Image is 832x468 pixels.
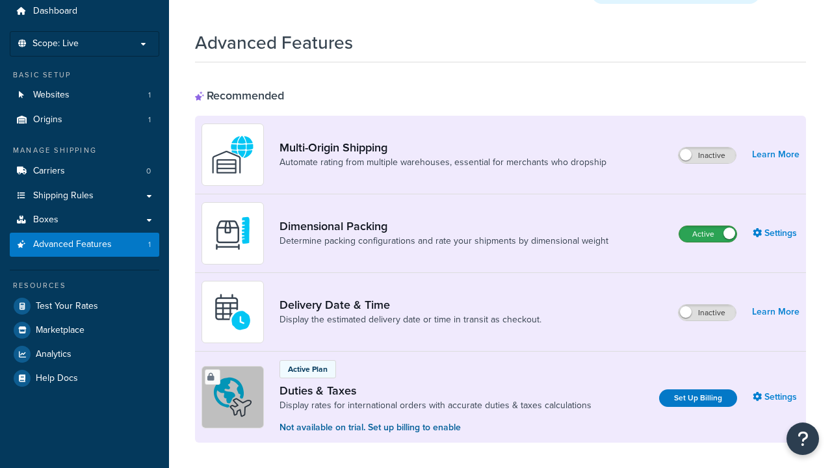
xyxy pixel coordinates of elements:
a: Settings [753,388,799,406]
a: Duties & Taxes [279,383,591,398]
a: Settings [753,224,799,242]
a: Dimensional Packing [279,219,608,233]
a: Shipping Rules [10,184,159,208]
a: Carriers0 [10,159,159,183]
img: DTVBYsAAAAAASUVORK5CYII= [210,211,255,256]
span: Dashboard [33,6,77,17]
a: Automate rating from multiple warehouses, essential for merchants who dropship [279,156,606,169]
span: Analytics [36,349,71,360]
li: Carriers [10,159,159,183]
label: Active [679,226,736,242]
a: Learn More [752,146,799,164]
span: 1 [148,114,151,125]
span: Origins [33,114,62,125]
a: Marketplace [10,318,159,342]
label: Inactive [679,305,736,320]
span: 0 [146,166,151,177]
div: Basic Setup [10,70,159,81]
li: Origins [10,108,159,132]
div: Manage Shipping [10,145,159,156]
span: 1 [148,90,151,101]
a: Determine packing configurations and rate your shipments by dimensional weight [279,235,608,248]
a: Advanced Features1 [10,233,159,257]
a: Learn More [752,303,799,321]
img: WatD5o0RtDAAAAAElFTkSuQmCC [210,132,255,177]
a: Websites1 [10,83,159,107]
div: Resources [10,280,159,291]
a: Help Docs [10,367,159,390]
span: Websites [33,90,70,101]
a: Display the estimated delivery date or time in transit as checkout. [279,313,541,326]
img: gfkeb5ejjkALwAAAABJRU5ErkJggg== [210,289,255,335]
a: Display rates for international orders with accurate duties & taxes calculations [279,399,591,412]
li: Advanced Features [10,233,159,257]
p: Active Plan [288,363,328,375]
a: Test Your Rates [10,294,159,318]
span: Carriers [33,166,65,177]
a: Analytics [10,343,159,366]
div: Recommended [195,88,284,103]
a: Delivery Date & Time [279,298,541,312]
p: Not available on trial. Set up billing to enable [279,421,591,435]
span: Test Your Rates [36,301,98,312]
a: Set Up Billing [659,389,737,407]
h1: Advanced Features [195,30,353,55]
button: Open Resource Center [786,422,819,455]
span: Scope: Live [32,38,79,49]
a: Multi-Origin Shipping [279,140,606,155]
span: Boxes [33,214,58,226]
span: Help Docs [36,373,78,384]
a: Boxes [10,208,159,232]
label: Inactive [679,148,736,163]
a: Origins1 [10,108,159,132]
li: Websites [10,83,159,107]
span: 1 [148,239,151,250]
span: Marketplace [36,325,84,336]
span: Advanced Features [33,239,112,250]
span: Shipping Rules [33,190,94,201]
